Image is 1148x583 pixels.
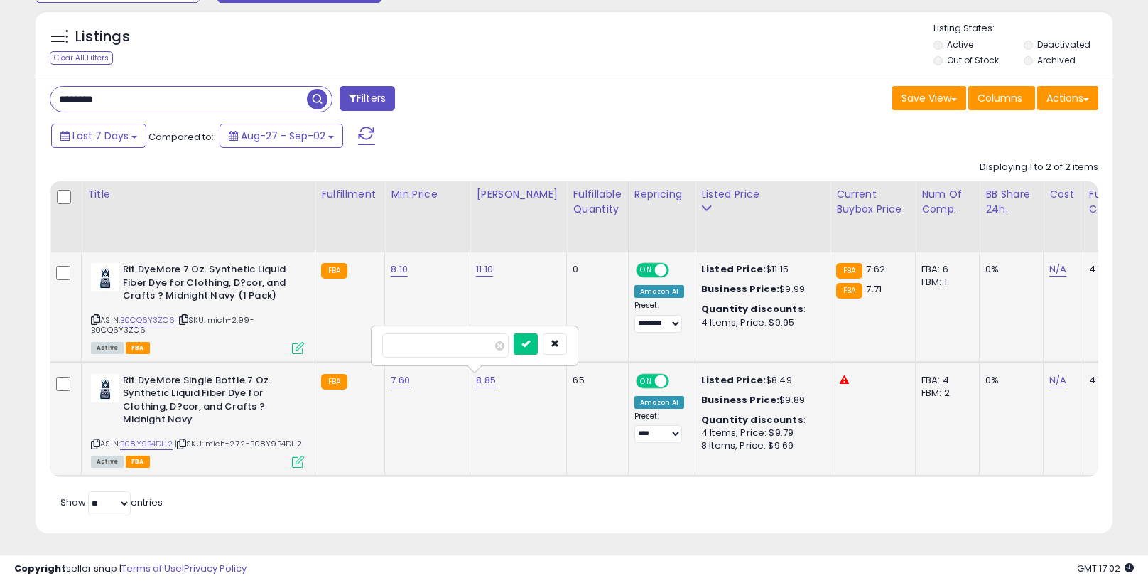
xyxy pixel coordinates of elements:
div: Fulfillable Quantity [573,187,622,217]
div: seller snap | | [14,562,247,576]
div: 65 [573,374,617,387]
label: Out of Stock [947,54,999,66]
div: : [701,414,819,427]
a: B08Y9B4DH2 [120,438,173,450]
div: FBM: 2 [921,387,968,400]
b: Business Price: [701,393,779,407]
div: BB Share 24h. [985,187,1037,217]
div: 4.15 [1089,263,1139,276]
button: Columns [968,86,1035,110]
div: FBM: 1 [921,276,968,289]
span: Columns [978,91,1022,105]
a: Terms of Use [121,562,182,575]
div: $9.89 [701,394,819,407]
a: 11.10 [476,262,493,277]
a: N/A [1049,373,1066,387]
label: Deactivated [1037,38,1090,50]
b: Quantity discounts [701,413,803,427]
span: | SKU: mich-2.99-B0CQ6Y3ZC6 [91,314,254,336]
p: Listing States: [933,22,1112,36]
div: 4.15 [1089,374,1139,387]
a: N/A [1049,262,1066,277]
div: Listed Price [701,187,824,202]
button: Aug-27 - Sep-02 [220,124,343,148]
div: Displaying 1 to 2 of 2 items [980,161,1098,174]
div: Repricing [634,187,689,202]
h5: Listings [75,27,130,47]
span: OFF [666,264,689,277]
div: 4 Items, Price: $9.95 [701,316,819,329]
button: Actions [1037,86,1098,110]
div: Amazon AI [634,396,684,409]
span: ON [637,375,655,387]
label: Archived [1037,54,1076,66]
span: Aug-27 - Sep-02 [241,129,325,143]
div: Fulfillment Cost [1089,187,1144,217]
span: ON [637,264,655,277]
span: Last 7 Days [72,129,129,143]
div: FBA: 4 [921,374,968,387]
span: OFF [666,375,689,387]
div: 4 Items, Price: $9.79 [701,427,819,439]
div: 0% [985,263,1032,276]
div: FBA: 6 [921,263,968,276]
button: Last 7 Days [51,124,146,148]
div: [PERSON_NAME] [476,187,561,202]
b: Rit DyeMore Single Bottle 7 Oz. Synthetic Liquid Fiber Dye for Clothing, D?cor, and Crafts ? Midn... [123,374,296,430]
div: $11.15 [701,263,819,276]
img: 41eOWZKBJgL._SL40_.jpg [91,263,119,291]
a: 7.60 [391,373,410,387]
div: Preset: [634,301,684,333]
a: B0CQ6Y3ZC6 [120,314,175,326]
span: 2025-09-11 17:02 GMT [1077,562,1134,575]
label: Active [947,38,973,50]
small: FBA [836,263,862,279]
div: Amazon AI [634,285,684,298]
button: Save View [892,86,966,110]
strong: Copyright [14,562,66,575]
span: | SKU: mich-2.72-B08Y9B4DH2 [175,438,303,449]
div: Min Price [391,187,464,202]
div: Title [87,187,309,202]
span: Compared to: [148,130,214,144]
small: FBA [321,374,347,390]
b: Rit DyeMore 7 Oz. Synthetic Liquid Fiber Dye for Clothing, D?cor, and Crafts ? Midnight Navy (1 P... [123,263,296,306]
div: 0% [985,374,1032,387]
span: Show: entries [60,496,163,509]
a: 8.85 [476,373,496,387]
span: 7.71 [866,282,882,296]
small: FBA [321,263,347,279]
a: 8.10 [391,262,408,277]
button: Filters [340,86,395,111]
span: All listings currently available for purchase on Amazon [91,456,124,468]
div: $8.49 [701,374,819,387]
span: All listings currently available for purchase on Amazon [91,342,124,354]
b: Listed Price: [701,373,766,387]
span: 7.62 [866,262,885,276]
div: ASIN: [91,263,304,353]
div: Current Buybox Price [836,187,909,217]
div: Preset: [634,412,684,444]
b: Listed Price: [701,262,766,276]
div: Fulfillment [321,187,379,202]
b: Quantity discounts [701,302,803,316]
span: FBA [126,342,150,354]
a: Privacy Policy [184,562,247,575]
div: 8 Items, Price: $9.69 [701,439,819,452]
div: $9.99 [701,283,819,296]
div: Cost [1049,187,1077,202]
img: 41eOWZKBJgL._SL40_.jpg [91,374,119,402]
span: FBA [126,456,150,468]
div: ASIN: [91,374,304,466]
b: Business Price: [701,282,779,296]
div: : [701,303,819,316]
div: 0 [573,263,617,276]
small: FBA [836,283,862,299]
div: Num of Comp. [921,187,973,217]
div: Clear All Filters [50,51,113,65]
